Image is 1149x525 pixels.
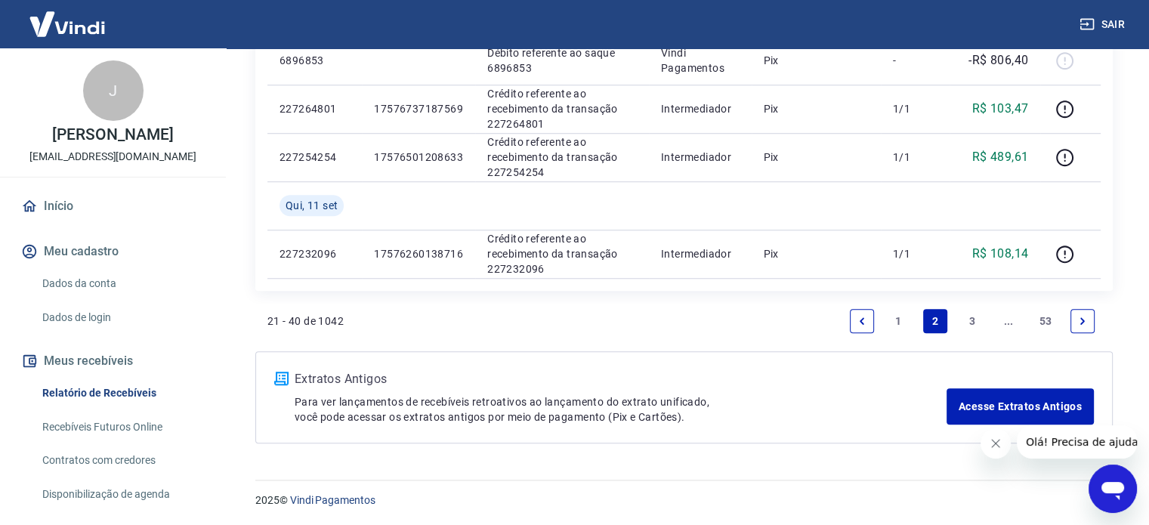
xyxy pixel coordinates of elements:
[286,198,338,213] span: Qui, 11 set
[661,150,740,165] p: Intermediador
[972,100,1029,118] p: R$ 103,47
[280,150,350,165] p: 227254254
[280,53,350,68] p: 6896853
[36,479,208,510] a: Disponibilização de agenda
[487,134,637,180] p: Crédito referente ao recebimento da transação 227254254
[923,309,947,333] a: Page 2 is your current page
[764,246,869,261] p: Pix
[280,246,350,261] p: 227232096
[267,313,344,329] p: 21 - 40 de 1042
[850,309,874,333] a: Previous page
[280,101,350,116] p: 227264801
[274,372,289,385] img: ícone
[295,394,947,425] p: Para ver lançamentos de recebíveis retroativos ao lançamento do extrato unificado, você pode aces...
[374,246,463,261] p: 17576260138716
[18,344,208,378] button: Meus recebíveis
[887,309,911,333] a: Page 1
[1076,11,1131,39] button: Sair
[255,493,1113,508] p: 2025 ©
[36,445,208,476] a: Contratos com credores
[996,309,1021,333] a: Jump forward
[487,231,637,276] p: Crédito referente ao recebimento da transação 227232096
[36,268,208,299] a: Dados da conta
[893,53,937,68] p: -
[764,101,869,116] p: Pix
[764,150,869,165] p: Pix
[1089,465,1137,513] iframe: Botão para abrir a janela de mensagens
[893,150,937,165] p: 1/1
[661,101,740,116] p: Intermediador
[1033,309,1058,333] a: Page 53
[29,149,196,165] p: [EMAIL_ADDRESS][DOMAIN_NAME]
[972,245,1029,263] p: R$ 108,14
[844,303,1101,339] ul: Pagination
[972,148,1029,166] p: R$ 489,61
[36,302,208,333] a: Dados de login
[83,60,144,121] div: J
[1017,425,1137,459] iframe: Mensagem da empresa
[52,127,173,143] p: [PERSON_NAME]
[36,378,208,409] a: Relatório de Recebíveis
[893,246,937,261] p: 1/1
[374,101,463,116] p: 17576737187569
[295,370,947,388] p: Extratos Antigos
[764,53,869,68] p: Pix
[18,190,208,223] a: Início
[487,45,637,76] p: Débito referente ao saque 6896853
[968,51,1028,69] p: -R$ 806,40
[893,101,937,116] p: 1/1
[374,150,463,165] p: 17576501208633
[9,11,127,23] span: Olá! Precisa de ajuda?
[18,235,208,268] button: Meu cadastro
[290,494,375,506] a: Vindi Pagamentos
[487,86,637,131] p: Crédito referente ao recebimento da transação 227264801
[661,246,740,261] p: Intermediador
[960,309,984,333] a: Page 3
[18,1,116,47] img: Vindi
[36,412,208,443] a: Recebíveis Futuros Online
[947,388,1094,425] a: Acesse Extratos Antigos
[661,45,740,76] p: Vindi Pagamentos
[1070,309,1095,333] a: Next page
[981,428,1011,459] iframe: Fechar mensagem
